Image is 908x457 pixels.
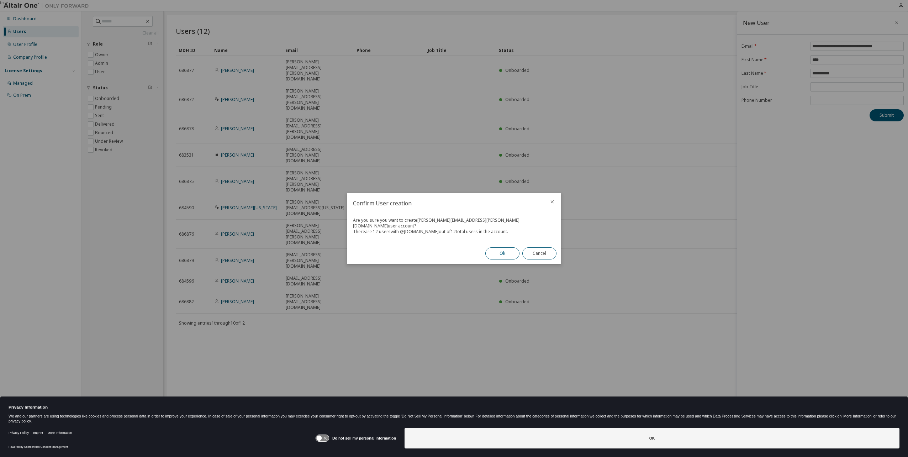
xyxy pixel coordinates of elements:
[353,229,555,235] div: There are 12 users with @ [DOMAIN_NAME] out of 12 total users in the account.
[549,199,555,205] button: close
[485,247,519,259] button: Ok
[347,193,544,213] h2: Confirm User creation
[353,217,555,229] div: Are you sure you want to create [PERSON_NAME][EMAIL_ADDRESS][PERSON_NAME][DOMAIN_NAME] user account?
[522,247,556,259] button: Cancel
